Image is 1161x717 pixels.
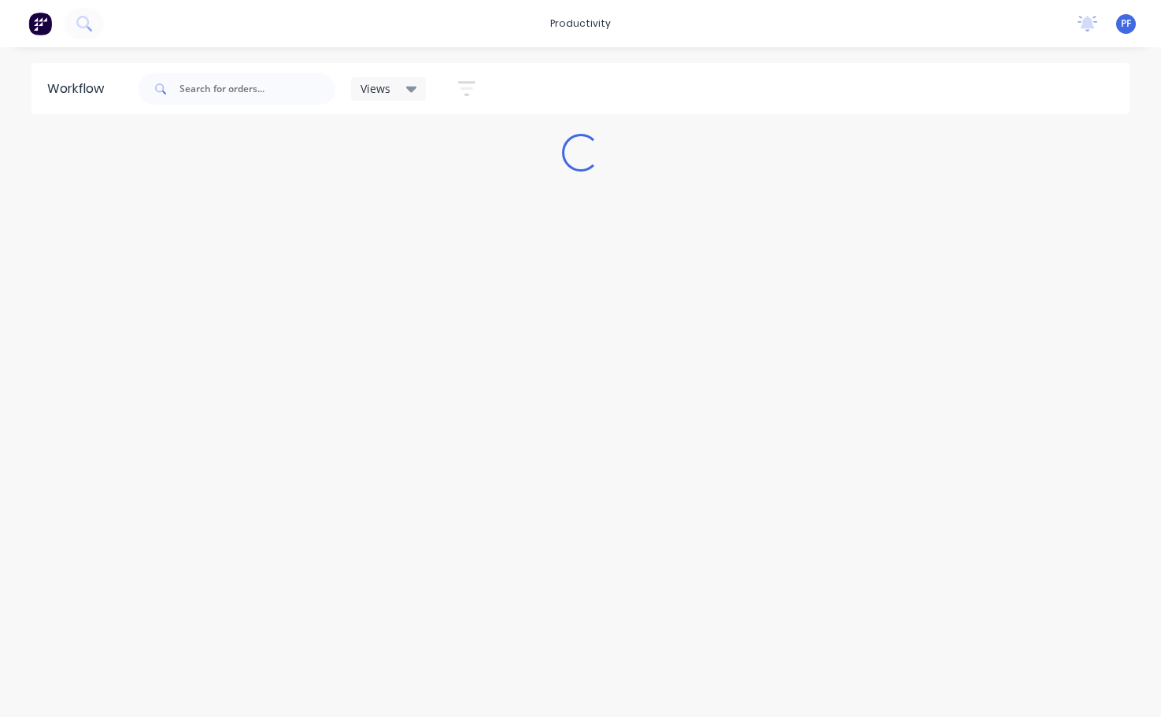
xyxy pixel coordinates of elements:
[179,73,335,105] input: Search for orders...
[28,12,52,35] img: Factory
[1121,17,1131,31] span: PF
[542,12,619,35] div: productivity
[361,80,390,97] span: Views
[47,79,112,98] div: Workflow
